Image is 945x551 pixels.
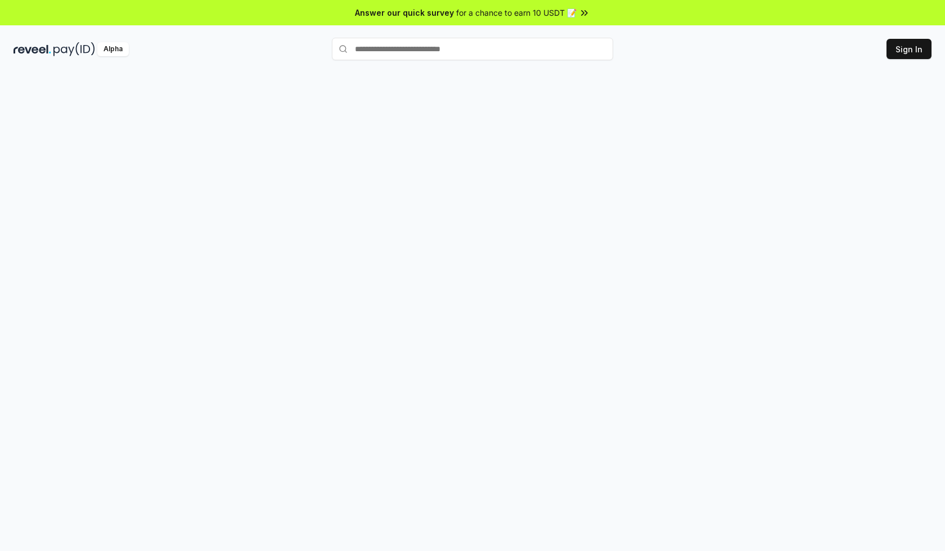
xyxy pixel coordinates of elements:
[355,7,454,19] span: Answer our quick survey
[456,7,577,19] span: for a chance to earn 10 USDT 📝
[13,42,51,56] img: reveel_dark
[53,42,95,56] img: pay_id
[886,39,931,59] button: Sign In
[97,42,129,56] div: Alpha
